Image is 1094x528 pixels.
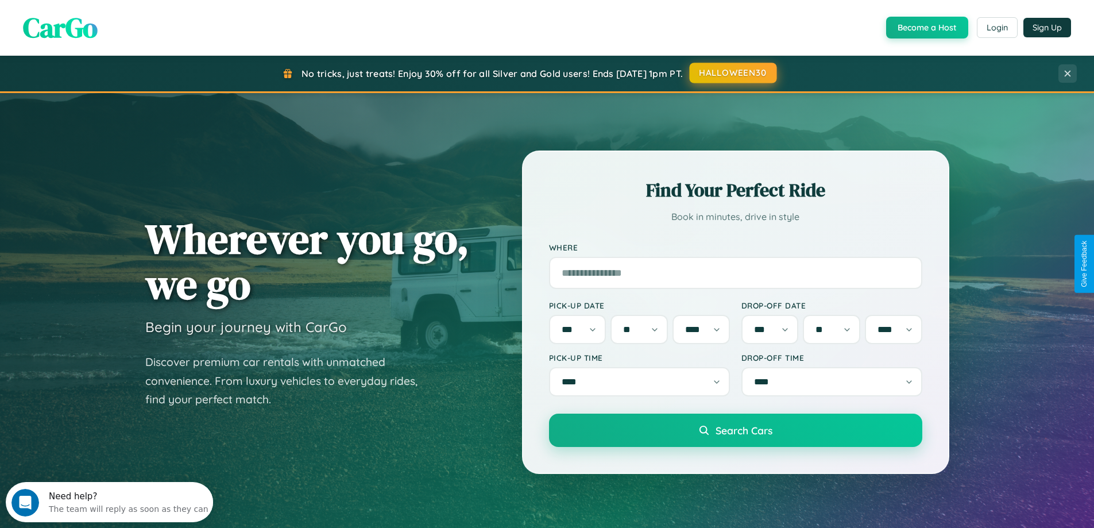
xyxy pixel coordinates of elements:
[549,178,922,203] h2: Find Your Perfect Ride
[145,353,432,409] p: Discover premium car rentals with unmatched convenience. From luxury vehicles to everyday rides, ...
[549,209,922,225] p: Book in minutes, drive in style
[23,9,98,47] span: CarGo
[977,17,1018,38] button: Login
[741,353,922,363] label: Drop-off Time
[43,19,203,31] div: The team will reply as soon as they can
[145,318,347,336] h3: Begin your journey with CarGo
[145,216,469,307] h1: Wherever you go, we go
[1023,18,1071,37] button: Sign Up
[549,300,730,310] label: Pick-up Date
[1080,241,1088,287] div: Give Feedback
[741,300,922,310] label: Drop-off Date
[5,5,214,36] div: Open Intercom Messenger
[43,10,203,19] div: Need help?
[886,17,968,38] button: Become a Host
[11,489,39,517] iframe: Intercom live chat
[301,68,683,79] span: No tricks, just treats! Enjoy 30% off for all Silver and Gold users! Ends [DATE] 1pm PT.
[690,63,777,83] button: HALLOWEEN30
[549,242,922,252] label: Where
[6,482,213,522] iframe: Intercom live chat discovery launcher
[716,424,772,437] span: Search Cars
[549,414,922,447] button: Search Cars
[549,353,730,363] label: Pick-up Time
